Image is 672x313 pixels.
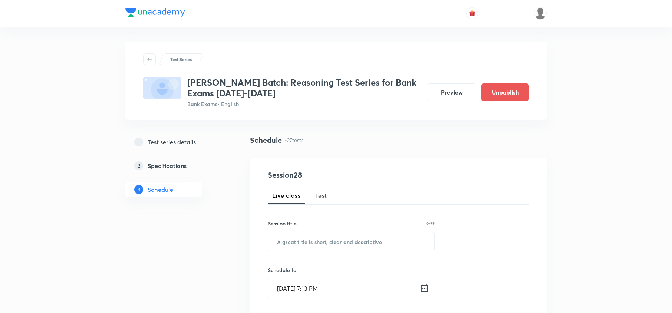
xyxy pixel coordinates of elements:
[134,185,143,194] p: 3
[469,10,475,17] img: avatar
[148,185,173,194] h5: Schedule
[315,191,327,200] span: Test
[466,7,478,19] button: avatar
[134,161,143,170] p: 2
[268,232,434,251] input: A great title is short, clear and descriptive
[125,135,226,149] a: 1Test series details
[268,266,435,274] h6: Schedule for
[268,169,403,181] h4: Session 28
[134,138,143,146] p: 1
[534,7,547,20] img: Kriti
[125,8,185,19] a: Company Logo
[426,221,435,225] p: 0/99
[148,161,187,170] h5: Specifications
[268,220,297,227] h6: Session title
[428,83,475,101] button: Preview
[148,138,196,146] h5: Test series details
[187,100,422,108] p: Bank Exams • English
[285,136,303,144] p: • 27 tests
[187,77,422,99] h3: [PERSON_NAME] Batch: Reasoning Test Series for Bank Exams [DATE]-[DATE]
[125,8,185,17] img: Company Logo
[481,83,529,101] button: Unpublish
[143,77,181,99] img: fallback-thumbnail.png
[250,135,282,146] h4: Schedule
[125,158,226,173] a: 2Specifications
[170,56,192,63] p: Test Series
[272,191,300,200] span: Live class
